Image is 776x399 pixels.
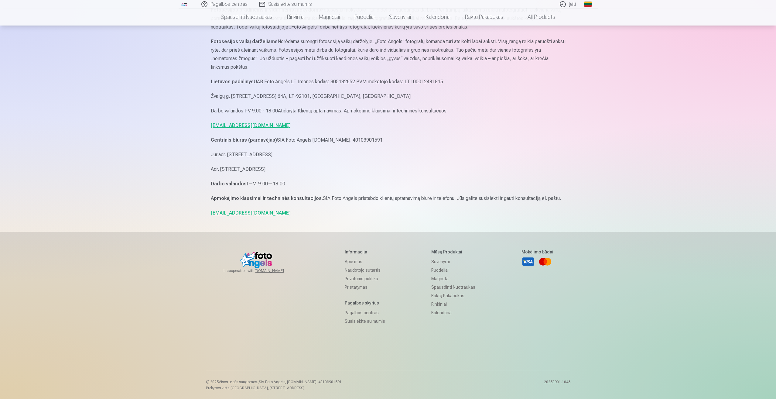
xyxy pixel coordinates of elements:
[544,380,570,390] p: 20250901.1043
[206,380,342,384] p: © 2025 Visos teisės saugomos. ,
[382,9,418,26] a: Suvenyrai
[431,308,475,317] a: Kalendoriai
[345,257,385,266] a: Apie mus
[431,249,475,255] h5: Mūsų produktai
[211,92,566,101] p: Žvalgų g. [STREET_ADDRESS] 64A, LT-92101, [GEOGRAPHIC_DATA], [GEOGRAPHIC_DATA]
[345,308,385,317] a: Pagalbos centras
[211,137,277,143] strong: Centrinis biuras (pardavėjas)
[211,180,566,188] p: I—V, 9:00—18:00
[521,255,535,268] a: Visa
[347,9,382,26] a: Puodeliai
[521,249,553,255] h5: Mokėjimo būdai
[211,195,323,201] strong: Apmokėjimo klausimai ir techninės konsultacijos.
[211,39,278,44] strong: Fotosesijos vaikų darželiams
[211,37,566,71] p: Norėdama surengti fotosesiją vaikų darželyje, „Foto Angels“ fotografų komanda turi atsikelti laba...
[211,77,566,86] p: UAB Foto Angels LT Imonės kodas: 305182652 PVM mokėtojo kodas: LT100012491815
[259,380,342,384] span: SIA Foto Angels, [DOMAIN_NAME]. 40103901591
[223,268,299,273] span: In cooperation with
[345,249,385,255] h5: Informacija
[345,266,385,274] a: Naudotojo sutartis
[345,283,385,291] a: Pristatymas
[280,9,312,26] a: Rinkiniai
[458,9,511,26] a: Raktų pakabukas
[312,9,347,26] a: Magnetai
[345,300,385,306] h5: Pagalbos skyrius
[418,9,458,26] a: Kalendoriai
[345,274,385,283] a: Privatumo politika
[431,274,475,283] a: Magnetai
[211,79,254,84] strong: Lietuvos padalinys
[211,122,291,128] a: [EMAIL_ADDRESS][DOMAIN_NAME]
[431,300,475,308] a: Rinkiniai
[431,283,475,291] a: Spausdinti nuotraukas
[211,165,566,174] p: Adr. [STREET_ADDRESS]
[206,386,342,390] p: Prekybos vieta [GEOGRAPHIC_DATA], [STREET_ADDRESS]
[255,268,299,273] a: [DOMAIN_NAME]
[214,9,280,26] a: Spausdinti nuotraukas
[345,317,385,325] a: Susisiekite su mumis
[181,2,188,6] img: /fa2
[431,291,475,300] a: Raktų pakabukas
[538,255,552,268] a: Mastercard
[431,257,475,266] a: Suvenyrai
[431,266,475,274] a: Puodeliai
[211,107,566,115] p: Darbo valandos I-V 9.00 - 18.00Atidaryta Klientų aptarnavimas: Apmokėjimo klausimai ir techninės ...
[211,210,291,216] a: [EMAIL_ADDRESS][DOMAIN_NAME]
[211,194,566,203] p: SIA Foto Angels pristabdo klientų aptarnavimą biure ir telefonu. Jūs galite susisiekti ir gauti k...
[211,136,566,144] p: SIA Foto Angels [DOMAIN_NAME]. 40103901591
[511,9,562,26] a: All products
[211,150,566,159] p: Jur.adr. [STREET_ADDRESS]
[211,181,247,187] strong: Darbo valandos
